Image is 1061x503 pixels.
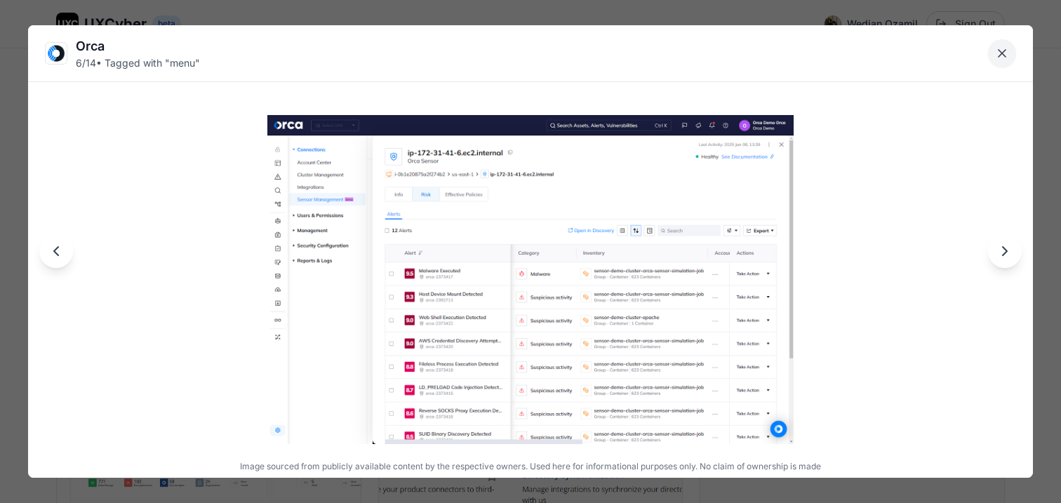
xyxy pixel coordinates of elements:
[76,56,200,70] div: 6 / 14 • Tagged with " menu "
[76,36,200,56] div: Orca
[46,43,67,64] img: Orca logo
[267,115,794,444] img: Orca image 6
[39,234,73,268] button: Previous image
[988,39,1016,67] button: Close lightbox
[34,461,1027,472] p: Image sourced from publicly available content by the respective owners. Used here for information...
[988,234,1022,268] button: Next image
